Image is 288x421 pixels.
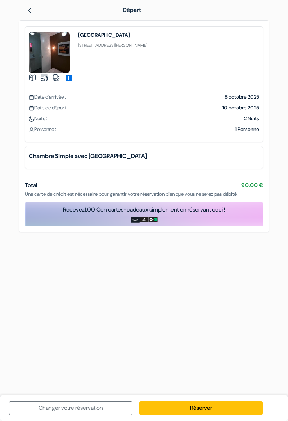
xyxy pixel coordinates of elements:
[29,115,47,122] span: Nuits :
[29,74,36,81] img: book.svg
[9,401,132,415] a: Changer votre réservation
[140,217,149,223] img: adidas-card.png
[29,126,56,132] span: Personne :
[29,104,68,111] span: Date de départ :
[29,95,34,100] img: calendar.svg
[139,401,263,415] a: Réserver
[235,126,259,132] span: 1 Personne
[53,74,60,81] img: truck.svg
[25,181,37,189] span: Total
[29,116,34,122] img: moon.svg
[25,191,238,197] span: Une carte de crédit est nécessaire pour garantir votre réservation bien que vous ne serez pas déb...
[149,217,158,223] img: uber-uber-eats-card.png
[29,152,259,160] b: Chambre Simple avec [GEOGRAPHIC_DATA]
[78,32,147,38] h4: [GEOGRAPHIC_DATA]
[64,73,73,81] a: add_box
[27,8,32,13] img: left_arrow.svg
[29,94,66,100] span: Date d'arrivée :
[241,181,263,190] span: 90,00 €
[244,115,259,122] span: 2 Nuits
[64,74,73,82] span: add_box
[25,205,263,214] div: Recevez en cartes-cadeaux simplement en réservant ceci !
[123,6,141,14] span: Départ
[222,104,259,111] span: 10 octobre 2025
[85,206,100,213] span: 1,00 €
[29,105,34,111] img: calendar.svg
[225,94,259,100] span: 8 octobre 2025
[29,127,34,132] img: user_icon.svg
[41,74,48,81] img: music.svg
[78,42,147,48] small: [STREET_ADDRESS][PERSON_NAME]
[131,217,140,223] img: amazon-card-no-text.png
